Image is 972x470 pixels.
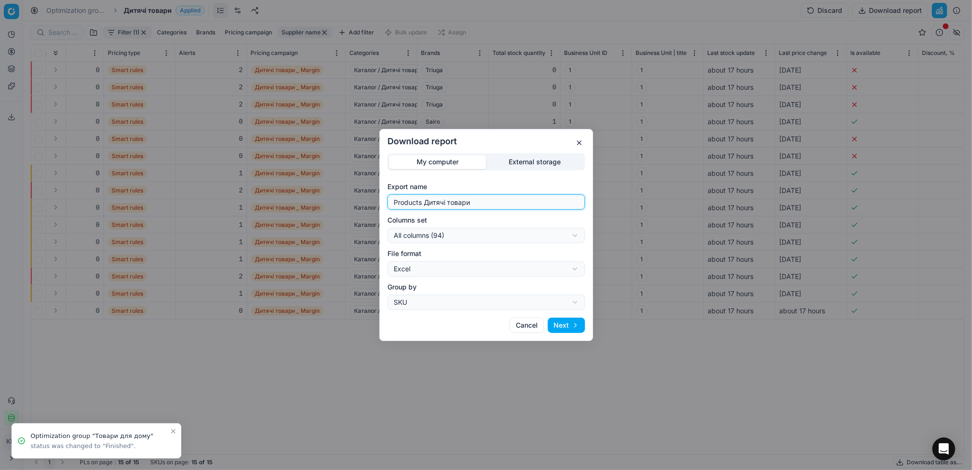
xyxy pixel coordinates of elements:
label: File format [387,249,585,258]
button: Cancel [510,318,544,333]
button: External storage [486,155,584,169]
label: Columns set [387,215,585,225]
h2: Download report [387,137,585,146]
label: Group by [387,282,585,292]
button: My computer [389,155,486,169]
label: Export name [387,182,585,192]
button: Next [548,318,585,333]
